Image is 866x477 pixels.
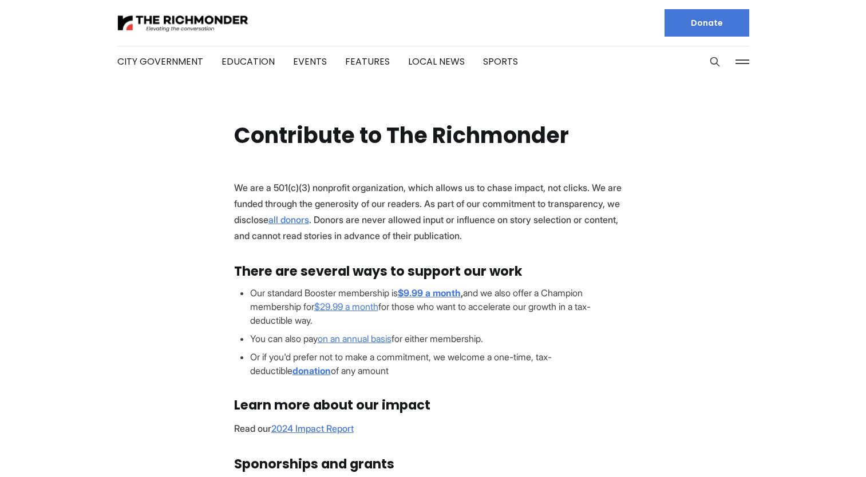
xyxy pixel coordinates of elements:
button: Search this site [706,53,723,70]
a: City Government [117,55,203,68]
a: all donors [268,214,309,225]
img: The Richmonder [117,13,249,33]
li: Our standard Booster membership is and we also offer a Champion membership for for those who want... [250,286,632,327]
p: Read our [234,420,632,436]
h1: Contribute to The Richmonder [234,124,569,148]
a: Education [222,55,275,68]
a: Sports [483,55,518,68]
a: Features [345,55,390,68]
a: $9.99 a month [398,287,461,299]
a: donation [292,365,331,376]
li: You can also pay for either membership. [250,332,632,345]
h3: Sponorships and grants [234,457,632,472]
h3: Learn more about our impact [234,398,632,413]
a: $29.99 a month [314,301,378,312]
a: on an annual basis [318,333,392,344]
a: Donate [665,9,749,37]
a: 2024 Impact Report [271,423,354,434]
li: Or if you'd prefer not to make a commitment, we welcome a one-time, tax-deductible of any amount [250,350,632,377]
p: We are a 501(c)(3) nonprofit organization, which allows us to chase impact, not clicks. We are fu... [234,180,632,244]
strong: , [461,287,463,299]
iframe: portal-trigger [769,421,866,477]
a: Events [293,55,327,68]
a: Local News [408,55,465,68]
strong: There are several ways to support our work [234,262,523,280]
